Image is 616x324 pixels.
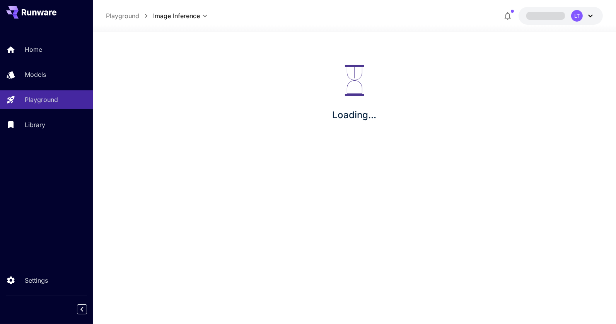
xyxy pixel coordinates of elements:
[25,120,45,129] p: Library
[25,45,42,54] p: Home
[153,11,200,20] span: Image Inference
[25,70,46,79] p: Models
[333,108,377,122] p: Loading...
[77,304,87,314] button: Collapse sidebar
[519,7,603,25] button: LT
[83,302,93,316] div: Collapse sidebar
[106,11,153,20] nav: breadcrumb
[106,11,139,20] a: Playground
[25,95,58,104] p: Playground
[25,276,48,285] p: Settings
[571,10,583,22] div: LT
